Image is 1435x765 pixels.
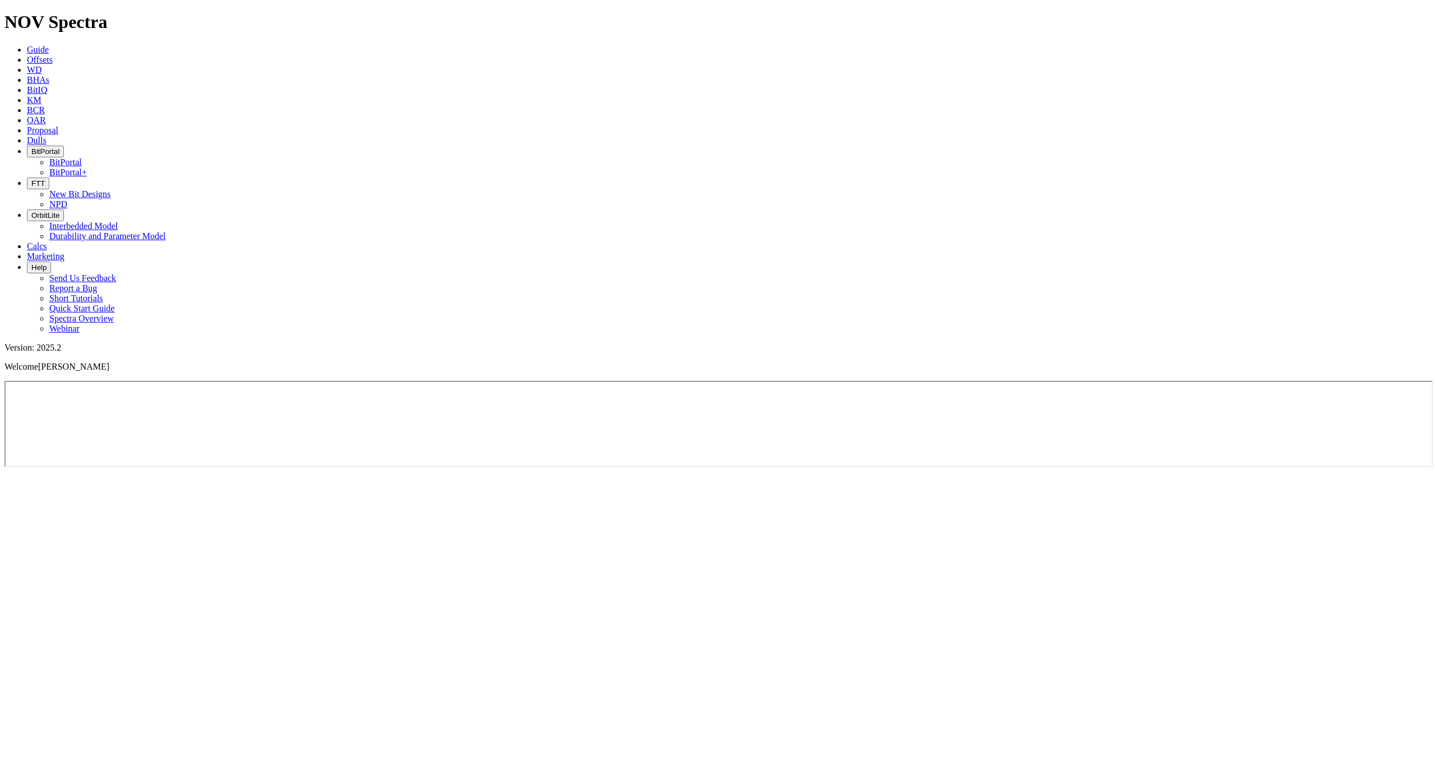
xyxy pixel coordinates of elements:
[31,147,59,156] span: BitPortal
[27,146,64,157] button: BitPortal
[31,179,45,188] span: FTT
[49,314,114,323] a: Spectra Overview
[49,189,110,199] a: New Bit Designs
[49,304,114,313] a: Quick Start Guide
[31,263,47,272] span: Help
[49,283,97,293] a: Report a Bug
[49,324,80,333] a: Webinar
[27,55,53,64] a: Offsets
[27,115,46,125] a: OAR
[27,125,58,135] a: Proposal
[49,293,103,303] a: Short Tutorials
[49,221,118,231] a: Interbedded Model
[27,45,49,54] a: Guide
[4,12,1431,32] h1: NOV Spectra
[27,178,49,189] button: FTT
[38,362,109,371] span: [PERSON_NAME]
[49,231,166,241] a: Durability and Parameter Model
[27,251,64,261] a: Marketing
[27,209,64,221] button: OrbitLite
[49,157,82,167] a: BitPortal
[27,241,47,251] a: Calcs
[4,362,1431,372] p: Welcome
[4,343,1431,353] div: Version: 2025.2
[27,85,47,95] a: BitIQ
[27,136,47,145] a: Dulls
[27,262,51,273] button: Help
[27,75,49,85] a: BHAs
[31,211,59,220] span: OrbitLite
[49,273,116,283] a: Send Us Feedback
[49,167,87,177] a: BitPortal+
[27,105,45,115] a: BCR
[27,95,41,105] a: KM
[49,199,67,209] a: NPD
[27,65,42,74] a: WD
